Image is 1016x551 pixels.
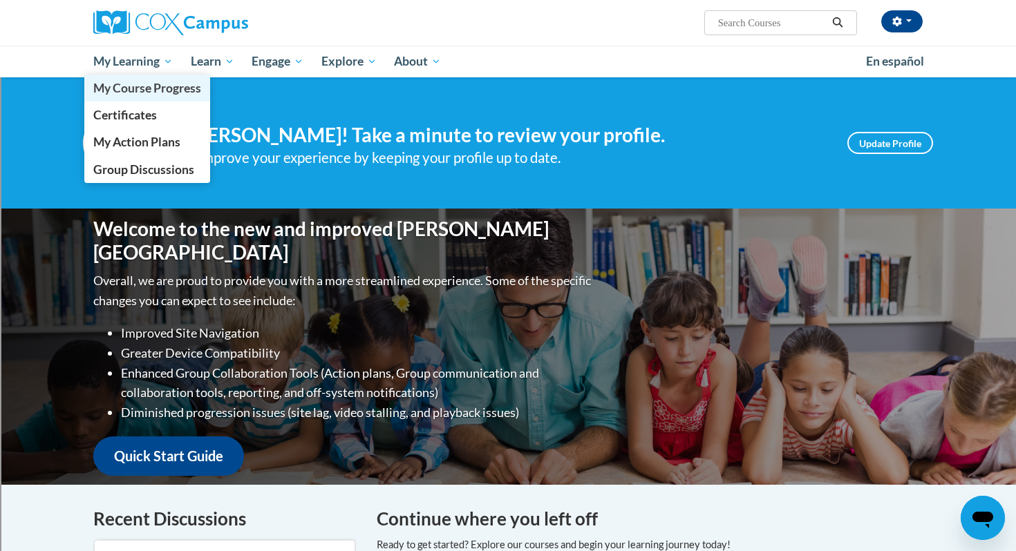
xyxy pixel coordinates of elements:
span: My Action Plans [93,135,180,149]
div: Search for Source [6,167,1010,180]
div: Sort New > Old [6,18,1010,30]
div: Visual Art [6,229,1010,242]
div: MORE [6,443,1010,455]
a: My Learning [84,46,182,77]
div: Rename Outline [6,117,1010,130]
div: ??? [6,281,1010,293]
div: Magazine [6,192,1010,204]
span: Certificates [93,108,157,122]
div: Add Outline Template [6,155,1010,167]
div: Journal [6,180,1010,192]
a: Learn [182,46,243,77]
span: Engage [252,53,303,70]
div: New source [6,380,1010,393]
a: My Course Progress [84,75,210,101]
a: Certificates [84,101,210,128]
button: Account Settings [881,10,923,32]
div: SAVE [6,393,1010,405]
div: This outline has no content. Would you like to delete it? [6,293,1010,306]
div: Rename [6,80,1010,93]
div: DELETE [6,318,1010,331]
div: Print [6,142,1010,155]
a: My Action Plans [84,128,210,155]
a: Engage [243,46,312,77]
span: About [394,53,441,70]
a: Group Discussions [84,156,210,183]
div: Newspaper [6,204,1010,217]
div: Home [6,343,1010,356]
div: TODO: put dlg title [6,242,1010,254]
span: Group Discussions [93,162,194,177]
span: My Learning [93,53,173,70]
a: Explore [312,46,386,77]
iframe: Button to launch messaging window [961,496,1005,540]
div: Move To ... [6,93,1010,105]
div: BOOK [6,405,1010,418]
div: Main menu [73,46,943,77]
div: Delete [6,105,1010,117]
div: Move to ... [6,331,1010,343]
div: MOVE [6,368,1010,380]
div: Sort A > Z [6,6,1010,18]
div: WEBSITE [6,418,1010,430]
div: Move To ... [6,30,1010,43]
span: My Course Progress [93,81,201,95]
button: Search [827,14,848,31]
div: Download [6,130,1010,142]
div: Television/Radio [6,217,1010,229]
img: Cox Campus [93,10,248,35]
div: Sign out [6,68,1010,80]
div: Delete [6,43,1010,55]
span: Learn [191,53,234,70]
div: CANCEL [6,356,1010,368]
div: JOURNAL [6,430,1010,443]
div: Options [6,55,1010,68]
span: En español [866,54,924,68]
div: SAVE AND GO HOME [6,306,1010,318]
input: Search sources [6,455,128,470]
div: CANCEL [6,269,1010,281]
a: Cox Campus [93,10,356,35]
span: Explore [321,53,377,70]
a: About [386,46,451,77]
input: Search Courses [717,14,827,31]
a: En español [857,47,933,76]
